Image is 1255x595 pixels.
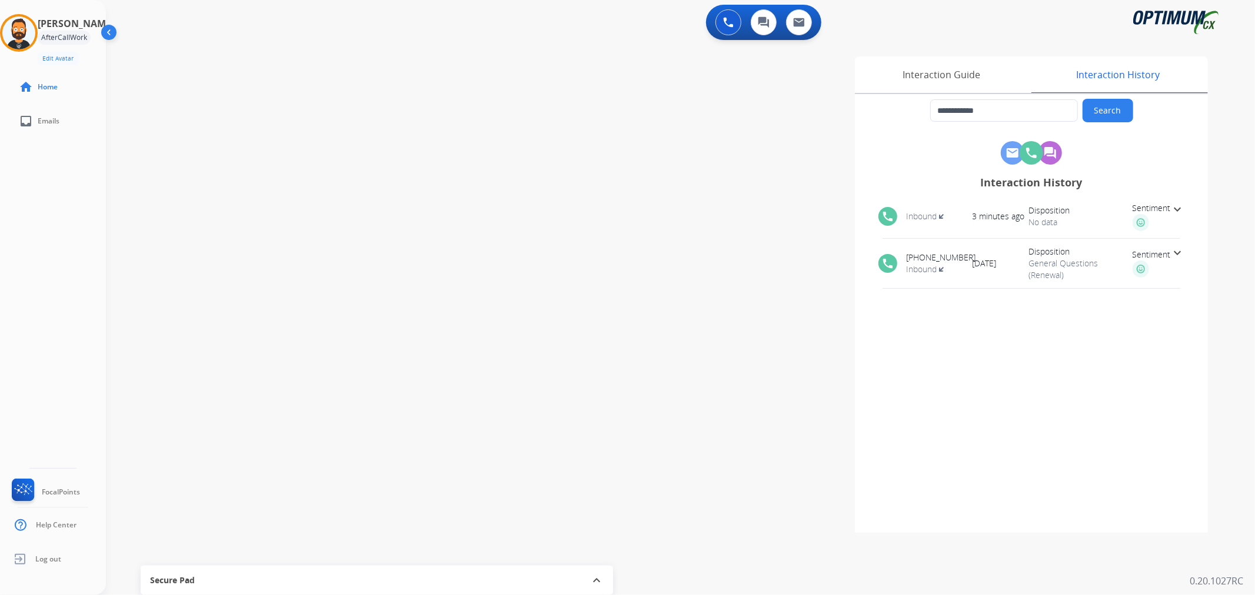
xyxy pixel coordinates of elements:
[9,479,80,506] a: FocalPoints
[937,265,951,274] mat-icon: transit_enterexit
[35,554,61,564] span: Log out
[19,80,33,94] mat-icon: home
[1083,99,1133,122] button: Search
[907,210,951,222] span: Inbound
[973,258,1029,269] span: [DATE]
[874,174,1189,190] div: Interaction History
[973,210,1029,222] span: 3 minutes ago
[907,252,976,263] span: [PHONE_NUMBER]
[881,257,894,270] mat-icon: phone
[937,212,951,221] mat-icon: transit_enterexit
[2,16,35,49] img: avatar
[1190,574,1243,588] p: 0.20.1027RC
[38,82,58,92] span: Home
[38,52,78,65] button: Edit Avatar
[38,31,91,45] div: AfterCallWork
[150,574,195,586] span: Secure Pad
[1171,202,1185,216] mat-icon: expand_more
[42,487,80,497] span: FocalPoints
[1133,260,1150,278] img: full-happy.png
[907,263,951,275] span: Inbound
[1029,216,1133,228] span: No data
[1028,56,1208,93] div: Interaction History
[1133,214,1150,231] img: full-happy.png
[1133,202,1171,214] span: Sentiment
[590,573,604,587] mat-icon: expand_less
[855,56,1028,93] div: Interaction Guide
[38,116,59,126] span: Emails
[38,16,114,31] h3: [PERSON_NAME]
[36,520,76,530] span: Help Center
[1029,258,1133,281] span: General Questions (Renewal)
[1029,205,1133,216] span: Disposition
[881,210,894,223] mat-icon: phone
[1171,246,1185,260] mat-icon: expand_more
[1029,246,1133,258] span: Disposition
[1133,249,1171,260] span: Sentiment
[19,114,33,128] mat-icon: inbox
